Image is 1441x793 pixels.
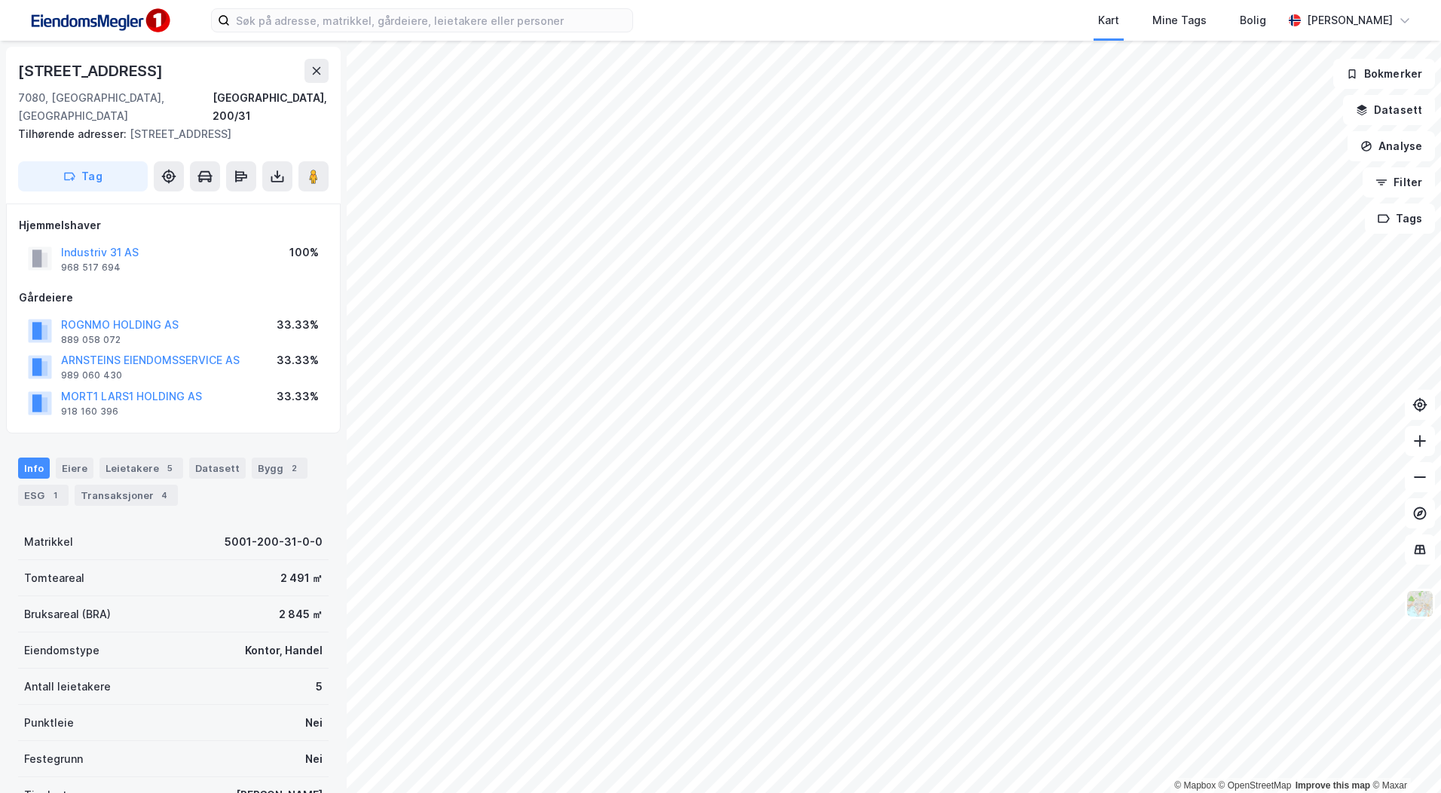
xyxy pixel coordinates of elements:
div: Bolig [1240,11,1266,29]
button: Analyse [1348,131,1435,161]
div: 918 160 396 [61,406,118,418]
div: Leietakere [99,458,183,479]
div: 7080, [GEOGRAPHIC_DATA], [GEOGRAPHIC_DATA] [18,89,213,125]
button: Tags [1365,204,1435,234]
div: ESG [18,485,69,506]
div: 989 060 430 [61,369,122,381]
span: Tilhørende adresser: [18,127,130,140]
button: Datasett [1343,95,1435,125]
div: 889 058 072 [61,334,121,346]
div: Datasett [189,458,246,479]
a: Improve this map [1296,780,1370,791]
div: 1 [47,488,63,503]
div: 968 517 694 [61,262,121,274]
div: Info [18,458,50,479]
button: Tag [18,161,148,191]
div: 2 [286,461,301,476]
div: 5 [316,678,323,696]
iframe: Chat Widget [1366,721,1441,793]
div: Eiere [56,458,93,479]
div: 5 [162,461,177,476]
div: 100% [289,243,319,262]
div: Tomteareal [24,569,84,587]
div: 4 [157,488,172,503]
div: 33.33% [277,387,319,406]
div: [STREET_ADDRESS] [18,59,166,83]
div: Matrikkel [24,533,73,551]
img: F4PB6Px+NJ5v8B7XTbfpPpyloAAAAASUVORK5CYII= [24,4,175,38]
div: Mine Tags [1152,11,1207,29]
div: Bruksareal (BRA) [24,605,111,623]
div: [STREET_ADDRESS] [18,125,317,143]
div: 33.33% [277,316,319,334]
a: OpenStreetMap [1219,780,1292,791]
input: Søk på adresse, matrikkel, gårdeiere, leietakere eller personer [230,9,632,32]
a: Mapbox [1174,780,1216,791]
div: 2 491 ㎡ [280,569,323,587]
img: Z [1406,589,1434,618]
div: Kart [1098,11,1119,29]
div: Punktleie [24,714,74,732]
div: 2 845 ㎡ [279,605,323,623]
div: Hjemmelshaver [19,216,328,234]
div: Nei [305,714,323,732]
div: Nei [305,750,323,768]
div: Gårdeiere [19,289,328,307]
div: Kontrollprogram for chat [1366,721,1441,793]
div: 5001-200-31-0-0 [225,533,323,551]
div: Transaksjoner [75,485,178,506]
div: Kontor, Handel [245,641,323,660]
div: [PERSON_NAME] [1307,11,1393,29]
button: Bokmerker [1333,59,1435,89]
div: Bygg [252,458,307,479]
button: Filter [1363,167,1435,197]
div: Festegrunn [24,750,83,768]
div: Eiendomstype [24,641,99,660]
div: 33.33% [277,351,319,369]
div: Antall leietakere [24,678,111,696]
div: [GEOGRAPHIC_DATA], 200/31 [213,89,329,125]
